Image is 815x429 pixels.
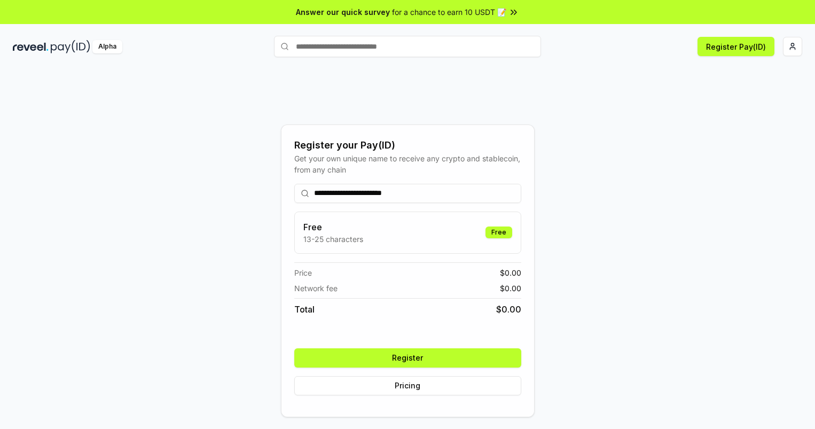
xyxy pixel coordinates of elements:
[294,376,521,395] button: Pricing
[51,40,90,53] img: pay_id
[13,40,49,53] img: reveel_dark
[294,153,521,175] div: Get your own unique name to receive any crypto and stablecoin, from any chain
[92,40,122,53] div: Alpha
[294,138,521,153] div: Register your Pay(ID)
[500,283,521,294] span: $ 0.00
[698,37,774,56] button: Register Pay(ID)
[294,348,521,368] button: Register
[294,267,312,278] span: Price
[496,303,521,316] span: $ 0.00
[485,227,512,238] div: Free
[392,6,506,18] span: for a chance to earn 10 USDT 📝
[294,283,338,294] span: Network fee
[303,233,363,245] p: 13-25 characters
[500,267,521,278] span: $ 0.00
[303,221,363,233] h3: Free
[294,303,315,316] span: Total
[296,6,390,18] span: Answer our quick survey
